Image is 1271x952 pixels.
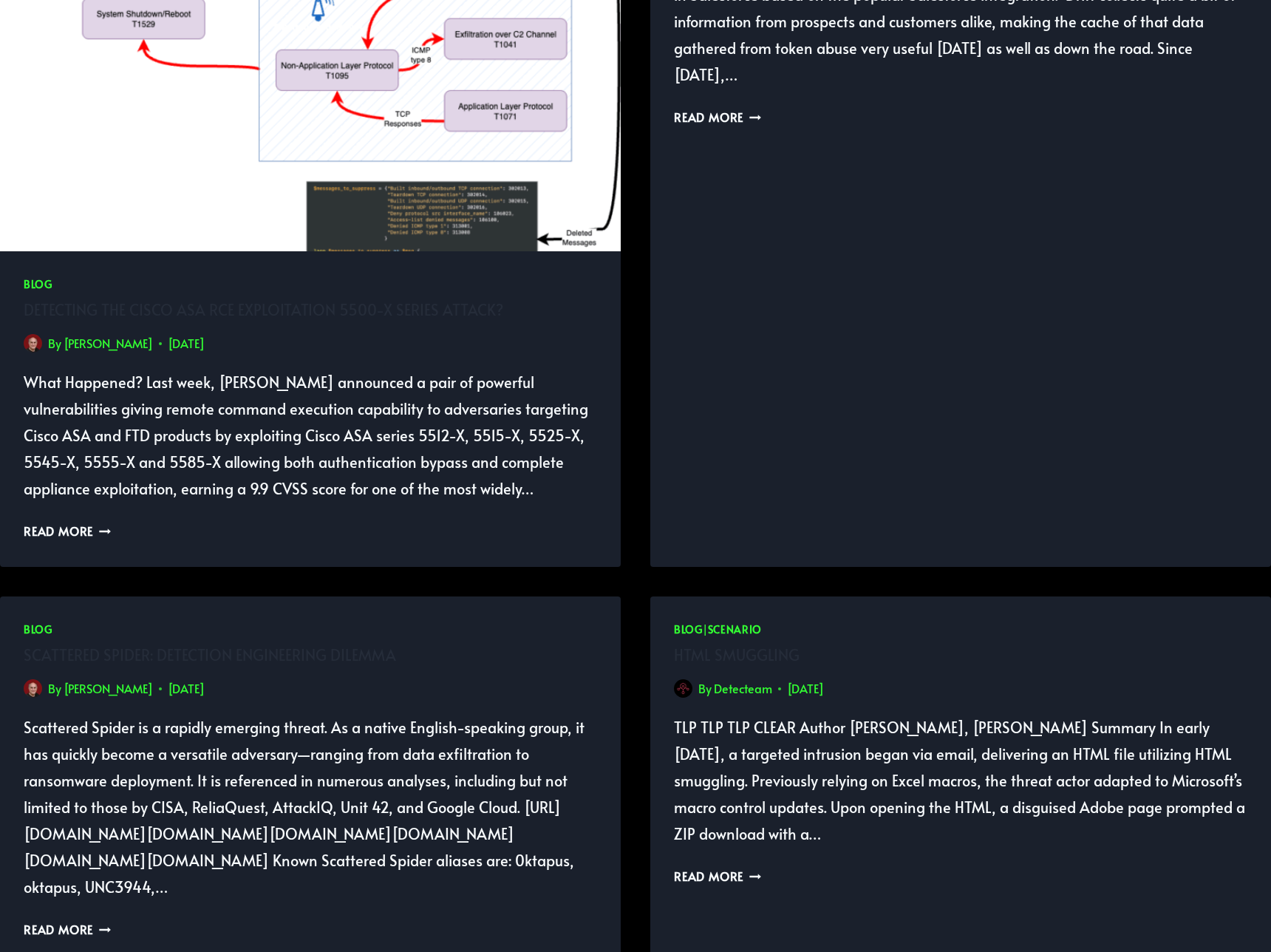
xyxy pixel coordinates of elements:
[64,680,153,696] a: [PERSON_NAME]
[48,333,61,354] span: By
[24,369,597,502] p: What Happened? Last week, [PERSON_NAME] announced a pair of powerful vulnerabilities giving remot...
[674,714,1247,847] p: TLP TLP TLP CLEAR Author [PERSON_NAME], [PERSON_NAME] Summary In early [DATE], a targeted intrusi...
[24,714,597,900] p: Scattered Spider is a rapidly emerging threat. As a native English-speaking group, it has quickly...
[674,868,761,884] a: Read More
[24,523,111,539] a: Read More
[674,622,762,636] span: |
[24,679,42,698] a: Author image
[24,299,503,320] a: Detecting the Cisco ASA RCE Exploitation 5500-X series attack?
[24,334,42,353] a: Author image
[24,679,42,698] img: Avatar photo
[168,678,205,699] time: [DATE]
[64,335,153,351] a: [PERSON_NAME]
[674,645,800,665] a: HTML Smuggling
[714,680,772,696] a: Detecteam
[708,622,763,636] a: Scenario
[674,622,703,636] a: Blog
[787,678,824,699] time: [DATE]
[24,645,396,665] a: Scattered Spider: Detection Engineering Dilemma
[674,679,692,698] img: Avatar photo
[24,334,42,353] img: Avatar photo
[24,921,111,937] a: Read More
[24,622,52,636] a: Blog
[48,678,61,699] span: By
[168,333,205,354] time: [DATE]
[674,109,761,125] a: Read More
[24,277,52,291] a: Blog
[674,679,692,698] a: Author image
[698,678,712,699] span: By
